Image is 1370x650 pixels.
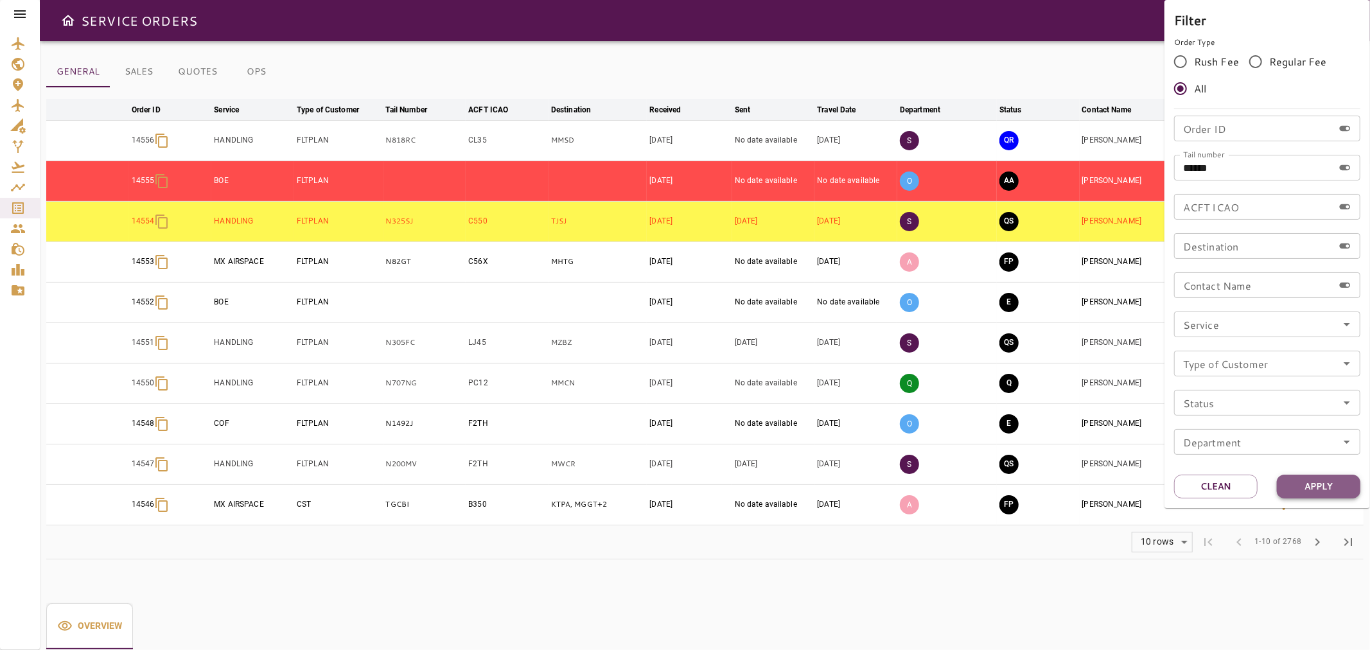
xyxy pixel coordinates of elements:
[1338,315,1356,333] button: Open
[1338,433,1356,451] button: Open
[1174,37,1360,48] p: Order Type
[1269,54,1327,69] span: Regular Fee
[1174,475,1258,498] button: Clean
[1194,81,1206,96] span: All
[1194,54,1239,69] span: Rush Fee
[1277,475,1360,498] button: Apply
[1338,394,1356,412] button: Open
[1183,149,1225,160] label: Tail number
[1174,10,1360,30] h6: Filter
[1174,48,1360,102] div: rushFeeOrder
[1338,355,1356,373] button: Open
